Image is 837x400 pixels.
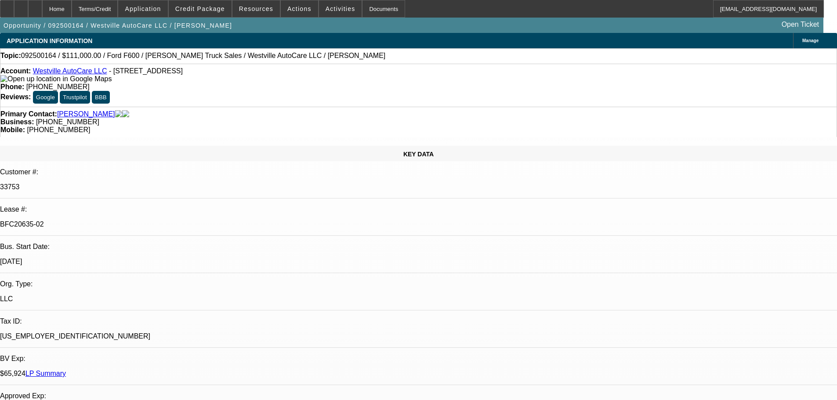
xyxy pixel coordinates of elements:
[0,52,21,60] strong: Topic:
[0,75,112,83] a: View Google Maps
[33,91,58,104] button: Google
[0,118,34,126] strong: Business:
[0,110,57,118] strong: Primary Contact:
[26,83,90,90] span: [PHONE_NUMBER]
[0,83,24,90] strong: Phone:
[21,52,385,60] span: 092500164 / $111,000.00 / Ford F600 / [PERSON_NAME] Truck Sales / Westville AutoCare LLC / [PERSO...
[403,151,434,158] span: KEY DATA
[92,91,110,104] button: BBB
[118,0,167,17] button: Application
[4,22,232,29] span: Opportunity / 092500164 / Westville AutoCare LLC / [PERSON_NAME]
[326,5,355,12] span: Activities
[0,126,25,133] strong: Mobile:
[27,126,90,133] span: [PHONE_NUMBER]
[7,37,92,44] span: APPLICATION INFORMATION
[60,91,90,104] button: Trustpilot
[778,17,823,32] a: Open Ticket
[0,75,112,83] img: Open up location in Google Maps
[239,5,273,12] span: Resources
[0,67,31,75] strong: Account:
[169,0,232,17] button: Credit Package
[175,5,225,12] span: Credit Package
[25,370,66,377] a: LP Summary
[122,110,129,118] img: linkedin-icon.png
[57,110,115,118] a: [PERSON_NAME]
[287,5,312,12] span: Actions
[319,0,362,17] button: Activities
[281,0,318,17] button: Actions
[115,110,122,118] img: facebook-icon.png
[36,118,99,126] span: [PHONE_NUMBER]
[232,0,280,17] button: Resources
[33,67,107,75] a: Westville AutoCare LLC
[109,67,183,75] span: - [STREET_ADDRESS]
[125,5,161,12] span: Application
[802,38,819,43] span: Manage
[0,93,31,101] strong: Reviews:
